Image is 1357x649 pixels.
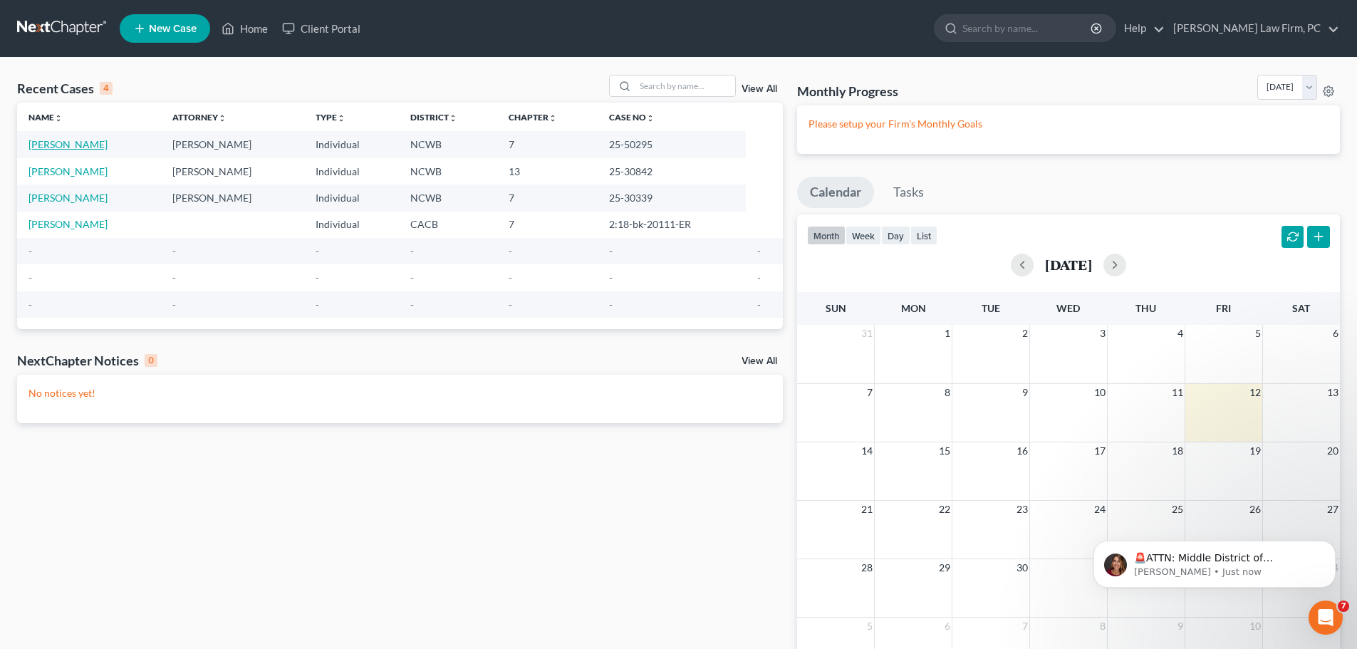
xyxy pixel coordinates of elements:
span: 20 [1326,442,1340,460]
span: - [609,245,613,257]
span: 27 [1326,501,1340,518]
i: unfold_more [337,114,345,123]
a: Attorneyunfold_more [172,112,227,123]
span: Thu [1135,302,1156,314]
span: 7 [865,384,874,401]
span: - [316,298,319,311]
span: 5 [865,618,874,635]
a: Case Nounfold_more [609,112,655,123]
div: 4 [100,82,113,95]
td: 13 [497,158,598,185]
a: Nameunfold_more [28,112,63,123]
a: [PERSON_NAME] [28,192,108,204]
span: 4 [1176,325,1185,342]
span: - [410,271,414,284]
td: 25-30339 [598,185,745,211]
span: - [316,271,319,284]
td: 25-50295 [598,131,745,157]
td: [PERSON_NAME] [161,131,305,157]
i: unfold_more [646,114,655,123]
span: - [410,298,414,311]
span: Fri [1216,302,1231,314]
td: CACB [399,212,497,238]
a: [PERSON_NAME] [28,218,108,230]
span: 23 [1015,501,1029,518]
span: Sat [1292,302,1310,314]
span: 9 [1021,384,1029,401]
span: 8 [943,384,952,401]
td: 25-30842 [598,158,745,185]
td: 7 [497,131,598,157]
span: - [757,271,761,284]
div: NextChapter Notices [17,352,157,369]
a: [PERSON_NAME] [28,138,108,150]
span: 26 [1248,501,1262,518]
i: unfold_more [54,114,63,123]
a: Tasks [880,177,937,208]
a: View All [742,356,777,366]
span: 25 [1170,501,1185,518]
span: 12 [1248,384,1262,401]
a: Chapterunfold_more [509,112,557,123]
span: 17 [1093,442,1107,460]
span: 18 [1170,442,1185,460]
a: Home [214,16,275,41]
td: NCWB [399,131,497,157]
span: 3 [1098,325,1107,342]
button: week [846,226,881,245]
td: Individual [304,131,399,157]
h2: [DATE] [1045,257,1092,272]
span: 14 [860,442,874,460]
span: 7 [1021,618,1029,635]
td: 2:18-bk-20111-ER [598,212,745,238]
span: Tue [982,302,1000,314]
span: Mon [901,302,926,314]
button: day [881,226,910,245]
span: 29 [937,559,952,576]
div: Recent Cases [17,80,113,97]
span: - [28,298,32,311]
a: Client Portal [275,16,368,41]
td: 7 [497,185,598,211]
span: 8 [1098,618,1107,635]
span: 15 [937,442,952,460]
iframe: Intercom notifications message [1072,511,1357,611]
td: Individual [304,212,399,238]
iframe: Intercom live chat [1309,601,1343,635]
a: [PERSON_NAME] Law Firm, PC [1166,16,1339,41]
span: - [757,298,761,311]
td: NCWB [399,158,497,185]
a: View All [742,84,777,94]
span: - [316,245,319,257]
span: 9 [1176,618,1185,635]
h3: Monthly Progress [797,83,898,100]
span: 6 [1331,325,1340,342]
i: unfold_more [218,114,227,123]
span: - [609,298,613,311]
span: - [28,271,32,284]
i: unfold_more [548,114,557,123]
span: 24 [1093,501,1107,518]
a: Typeunfold_more [316,112,345,123]
span: - [757,245,761,257]
a: [PERSON_NAME] [28,165,108,177]
td: [PERSON_NAME] [161,185,305,211]
a: Help [1117,16,1165,41]
span: - [509,298,512,311]
span: - [172,271,176,284]
button: list [910,226,937,245]
td: Individual [304,158,399,185]
span: 5 [1254,325,1262,342]
span: Sun [826,302,846,314]
span: - [509,271,512,284]
a: Districtunfold_more [410,112,457,123]
span: - [172,298,176,311]
span: 13 [1326,384,1340,401]
span: 21 [860,501,874,518]
span: 28 [860,559,874,576]
span: 11 [1170,384,1185,401]
span: - [609,271,613,284]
